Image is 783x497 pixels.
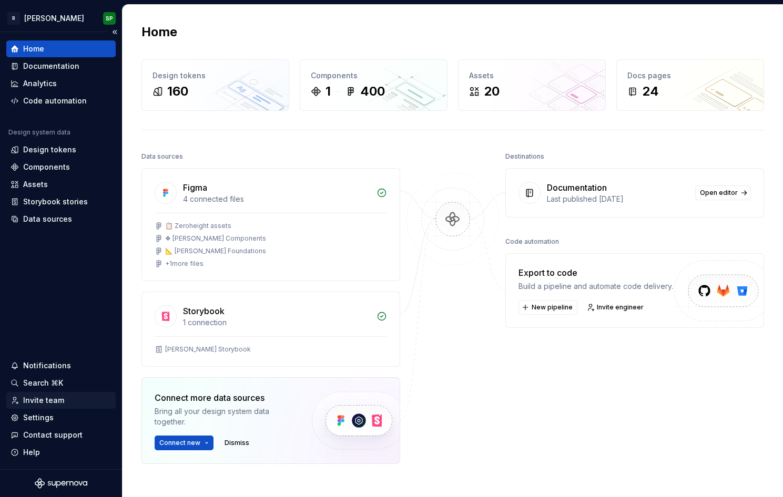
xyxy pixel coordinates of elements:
svg: Supernova Logo [35,478,87,489]
div: 1 connection [183,317,370,328]
a: Open editor [695,185,751,200]
h2: Home [141,24,177,40]
div: Storybook stories [23,196,88,207]
a: Assets [6,176,116,193]
a: Figma4 connected files📋 Zeroheight assets❖ [PERSON_NAME] Components📐 [PERSON_NAME] Foundations+1m... [141,168,400,281]
div: Storybook [183,305,225,317]
div: Data sources [141,149,183,164]
div: 400 [360,83,385,100]
div: [PERSON_NAME] [24,13,84,24]
div: SP [106,14,113,23]
div: Code automation [23,96,87,106]
div: Bring all your design system data together. [155,406,294,427]
button: Contact support [6,427,116,443]
div: Home [23,44,44,54]
div: Figma [183,181,207,194]
div: Assets [469,70,595,81]
div: R [7,12,20,25]
a: Analytics [6,75,116,92]
span: Open editor [700,189,738,197]
div: [PERSON_NAME] Storybook [165,345,251,354]
div: Code automation [505,234,559,249]
span: Invite engineer [597,303,644,312]
div: 1 [326,83,331,100]
a: Storybook stories [6,193,116,210]
button: New pipeline [518,300,577,315]
a: Design tokens [6,141,116,158]
a: Design tokens160 [141,59,289,111]
a: Settings [6,409,116,426]
div: 160 [167,83,188,100]
div: Design tokens [23,144,76,155]
div: 4 connected files [183,194,370,204]
button: R[PERSON_NAME]SP [2,7,120,29]
div: 📋 Zeroheight assets [165,222,231,230]
a: Home [6,40,116,57]
a: Documentation [6,58,116,75]
a: Components [6,159,116,175]
div: Connect more data sources [155,391,294,404]
a: Components1400 [300,59,448,111]
button: Collapse sidebar [107,25,122,39]
a: Docs pages24 [616,59,764,111]
div: Design tokens [152,70,278,81]
div: Documentation [23,61,79,71]
div: Destinations [505,149,544,164]
a: Invite team [6,392,116,409]
a: Assets20 [458,59,606,111]
div: Notifications [23,360,71,371]
div: Components [311,70,436,81]
div: Assets [23,179,48,190]
div: + 1 more files [165,260,204,268]
div: Settings [23,412,54,423]
div: Last published [DATE] [547,194,689,204]
button: Connect new [155,436,213,450]
div: 24 [642,83,659,100]
div: Search ⌘K [23,378,63,388]
a: Storybook1 connection[PERSON_NAME] Storybook [141,292,400,367]
div: Analytics [23,78,57,89]
a: Data sources [6,211,116,227]
div: Components [23,162,70,172]
button: Notifications [6,357,116,374]
span: Dismiss [225,439,249,447]
div: Docs pages [627,70,753,81]
div: 20 [484,83,500,100]
div: ❖ [PERSON_NAME] Components [165,234,266,243]
div: Contact support [23,430,83,440]
div: Design system data [8,128,70,137]
a: Invite engineer [584,300,648,315]
button: Help [6,444,116,461]
button: Dismiss [220,436,254,450]
a: Code automation [6,92,116,109]
div: Documentation [547,181,607,194]
div: Build a pipeline and automate code delivery. [518,281,673,292]
div: Data sources [23,214,72,224]
div: Invite team [23,395,64,406]
div: 📐 [PERSON_NAME] Foundations [165,247,266,255]
span: Connect new [159,439,200,447]
div: Help [23,447,40,458]
button: Search ⌘K [6,375,116,391]
span: New pipeline [532,303,573,312]
div: Export to code [518,266,673,279]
